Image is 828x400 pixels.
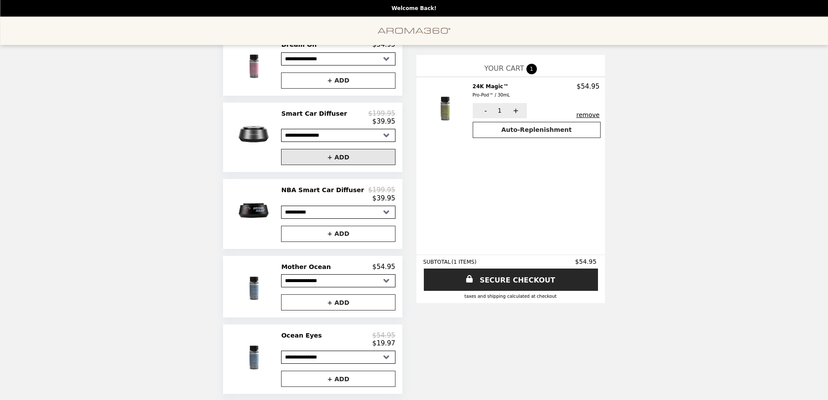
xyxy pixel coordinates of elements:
img: Dream On™ [230,41,279,88]
h2: Mother Ocean [281,263,334,271]
button: + [503,103,527,118]
div: Taxes and Shipping calculated at checkout [423,294,598,299]
span: ( 1 ITEMS ) [451,259,476,265]
img: Mother Ocean [230,263,279,310]
button: + ADD [281,149,395,165]
span: SUBTOTAL [423,259,452,265]
p: Welcome Back! [392,5,436,11]
button: + ADD [281,371,395,387]
button: - [473,103,497,118]
a: SECURE CHECKOUT [424,269,598,291]
span: 1 [526,64,537,74]
button: + ADD [281,226,395,242]
p: $54.95 [372,331,395,339]
img: NBA Smart Car Diffuser [229,186,280,235]
p: $199.95 [368,186,395,194]
span: $54.95 [575,258,598,265]
h2: 24K Magic™ [473,83,514,100]
select: Select a product variant [281,206,395,219]
h2: NBA Smart Car Diffuser [281,186,368,194]
select: Select a product variant [281,274,395,287]
img: 24K Magic™ [420,83,471,131]
img: Smart Car Diffuser [229,110,280,159]
p: $199.95 [368,110,395,117]
h2: Ocean Eyes [281,331,325,339]
button: + ADD [281,294,395,310]
button: Auto-Replenishment [473,122,601,138]
p: $19.97 [372,339,395,347]
img: Brand Logo [378,22,451,40]
img: Ocean Eyes [229,331,280,380]
span: 1 [498,107,502,114]
h2: Smart Car Diffuser [281,110,350,117]
div: Pro-Pod™ / 30mL [473,91,510,99]
span: YOUR CART [484,64,524,72]
p: $54.95 [577,83,600,90]
p: $54.95 [372,263,395,271]
select: Select a product variant [281,52,395,66]
p: $39.95 [372,117,395,125]
button: remove [576,111,599,118]
button: + ADD [281,72,395,89]
select: Select a product variant [281,129,395,142]
select: Select a product variant [281,351,395,364]
p: $39.95 [372,194,395,202]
